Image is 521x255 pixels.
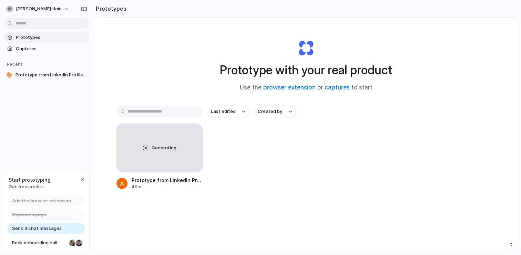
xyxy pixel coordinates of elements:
a: 🎨Prototype from LinkedIn Profile - [PERSON_NAME] [3,70,90,80]
button: Created by [254,106,296,117]
span: Prototypes [16,34,87,41]
a: captures [325,84,350,91]
span: Start prototyping [9,176,51,183]
div: 40m [132,184,203,190]
span: Capture a page [12,211,46,218]
a: browser extension [263,84,316,91]
span: Book onboarding call [12,240,67,246]
span: Add the browser extension [12,198,71,204]
span: Last edited [211,108,236,115]
a: Book onboarding call [7,237,85,248]
span: Created by [258,108,282,115]
button: [PERSON_NAME]-jain [3,3,72,14]
span: Generating [152,145,176,151]
span: Prototype from LinkedIn Profile - [PERSON_NAME] [16,72,87,78]
h1: Prototype with your real product [220,61,392,79]
span: Send 3 chat messages [12,225,62,232]
div: Nicole Kubica [69,239,77,247]
h2: Prototypes [93,4,126,13]
div: Christian Iacullo [75,239,83,247]
span: Get free credits [9,183,51,190]
span: Captures [16,45,87,52]
a: Prototypes [3,32,90,43]
a: Captures [3,44,90,54]
button: Last edited [207,106,249,117]
span: Prototype from LinkedIn Profile - [PERSON_NAME] [132,177,203,184]
div: 🎨 [6,72,13,78]
a: GeneratingPrototype from LinkedIn Profile - [PERSON_NAME]40m [116,124,203,190]
span: [PERSON_NAME]-jain [16,6,62,12]
span: Recent [7,61,23,67]
span: Use the or to start [240,83,372,92]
